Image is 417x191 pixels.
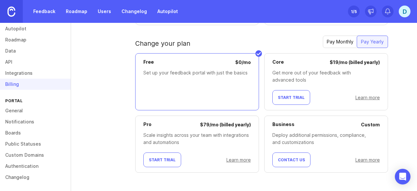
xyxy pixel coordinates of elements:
button: Pay Monthly [323,36,357,48]
a: Roadmap [62,6,91,17]
div: Scale insights across your team with integrations and automations [143,132,251,146]
a: Users [94,6,115,17]
a: Feedback [29,6,59,17]
div: Open Intercom Messenger [395,169,410,184]
a: Learn more [355,95,380,100]
img: Canny Home [7,7,15,17]
div: Set up your feedback portal with just the basics [143,69,251,76]
h2: Change your plan [135,39,190,48]
div: 1 /5 [351,7,357,16]
div: $ 19 / mo (billed yearly) [330,59,380,66]
a: Changelog [118,6,151,17]
div: Custom [361,121,380,128]
div: Deploy additional permissions, compliance, and customizations [272,132,380,146]
button: Start Trial [272,90,310,105]
button: 1/5 [348,6,360,17]
div: Get more out of your feedback with advanced tools [272,69,380,84]
p: Pro [143,121,151,128]
button: Start Trial [143,152,181,167]
div: $ 0 / mo [235,59,251,66]
div: $ 79 / mo (billed yearly) [200,121,251,128]
button: Pay Yearly [357,36,388,48]
p: Business [272,121,295,128]
a: Learn more [226,157,251,163]
button: Contact Us [272,152,310,167]
div: Pay Monthly [323,36,357,48]
span: Start Trial [278,95,305,100]
a: Autopilot [153,6,182,17]
span: Contact Us [278,157,305,162]
p: Core [272,59,284,66]
span: Start Trial [149,157,176,162]
a: Learn more [355,157,380,163]
p: Free [143,59,154,66]
button: D [399,6,410,17]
